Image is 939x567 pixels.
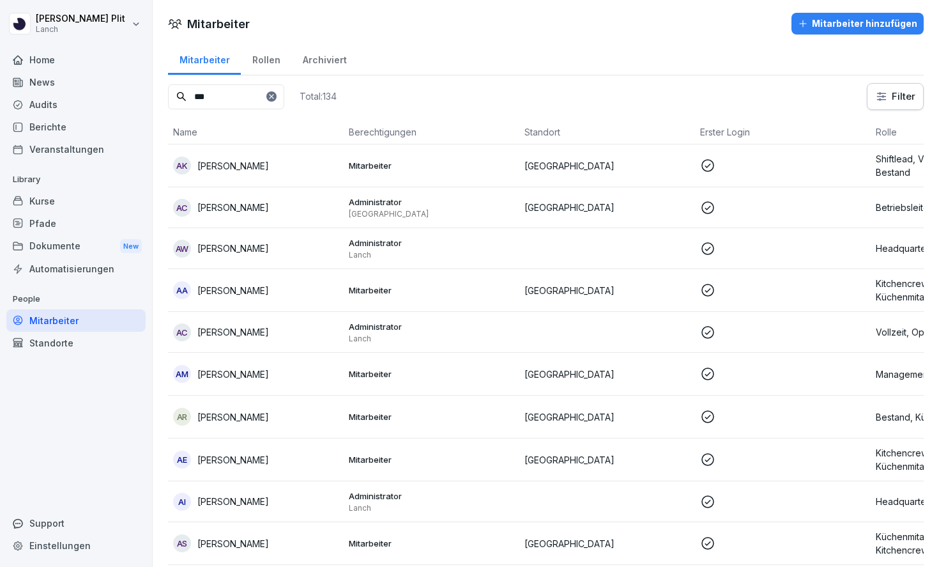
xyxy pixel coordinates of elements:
p: Administrator [349,237,514,249]
p: Administrator [349,321,514,332]
p: [PERSON_NAME] [197,201,269,214]
p: Mitarbeiter [349,454,514,465]
p: Mitarbeiter [349,160,514,171]
h1: Mitarbeiter [187,15,250,33]
p: People [6,289,146,309]
a: Berichte [6,116,146,138]
div: AI [173,493,191,511]
p: Mitarbeiter [349,284,514,296]
p: [PERSON_NAME] [197,284,269,297]
div: AC [173,323,191,341]
p: [PERSON_NAME] [197,325,269,339]
a: Audits [6,93,146,116]
p: Mitarbeiter [349,411,514,423]
div: AS [173,534,191,552]
p: [GEOGRAPHIC_DATA] [524,368,690,381]
p: Library [6,169,146,190]
p: [PERSON_NAME] [197,537,269,550]
th: Standort [519,120,695,144]
div: Dokumente [6,235,146,258]
button: Filter [867,84,923,109]
div: Mitarbeiter hinzufügen [798,17,917,31]
p: [PERSON_NAME] [197,410,269,424]
a: Home [6,49,146,71]
p: [GEOGRAPHIC_DATA] [349,209,514,219]
p: [PERSON_NAME] Plit [36,13,125,24]
p: [GEOGRAPHIC_DATA] [524,537,690,550]
a: Automatisierungen [6,258,146,280]
p: Lanch [36,25,125,34]
p: [GEOGRAPHIC_DATA] [524,201,690,214]
a: News [6,71,146,93]
p: [PERSON_NAME] [197,495,269,508]
th: Name [168,120,344,144]
p: [GEOGRAPHIC_DATA] [524,284,690,297]
p: Lanch [349,503,514,513]
p: Administrator [349,490,514,502]
div: AA [173,281,191,299]
a: Rollen [241,42,291,75]
div: AE [173,451,191,469]
div: Support [6,512,146,534]
p: Mitarbeiter [349,538,514,549]
th: Erster Login [695,120,871,144]
button: Mitarbeiter hinzufügen [791,13,924,35]
div: AK [173,157,191,175]
p: Total: 134 [300,90,337,102]
p: Administrator [349,196,514,208]
a: Mitarbeiter [168,42,241,75]
div: New [120,239,142,254]
a: Archiviert [291,42,358,75]
div: AC [173,199,191,217]
div: AM [173,365,191,383]
p: [GEOGRAPHIC_DATA] [524,453,690,467]
p: Mitarbeiter [349,368,514,380]
a: Standorte [6,332,146,354]
p: [PERSON_NAME] [197,368,269,381]
div: AR [173,408,191,426]
p: [PERSON_NAME] [197,159,269,173]
a: Mitarbeiter [6,309,146,332]
p: [PERSON_NAME] [197,242,269,255]
th: Berechtigungen [344,120,519,144]
p: Lanch [349,250,514,260]
a: Veranstaltungen [6,138,146,160]
div: AW [173,240,191,258]
a: DokumenteNew [6,235,146,258]
p: Lanch [349,334,514,344]
a: Einstellungen [6,534,146,557]
p: [GEOGRAPHIC_DATA] [524,410,690,424]
a: Pfade [6,212,146,235]
div: Filter [875,90,915,103]
p: [GEOGRAPHIC_DATA] [524,159,690,173]
a: Kurse [6,190,146,212]
p: [PERSON_NAME] [197,453,269,467]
